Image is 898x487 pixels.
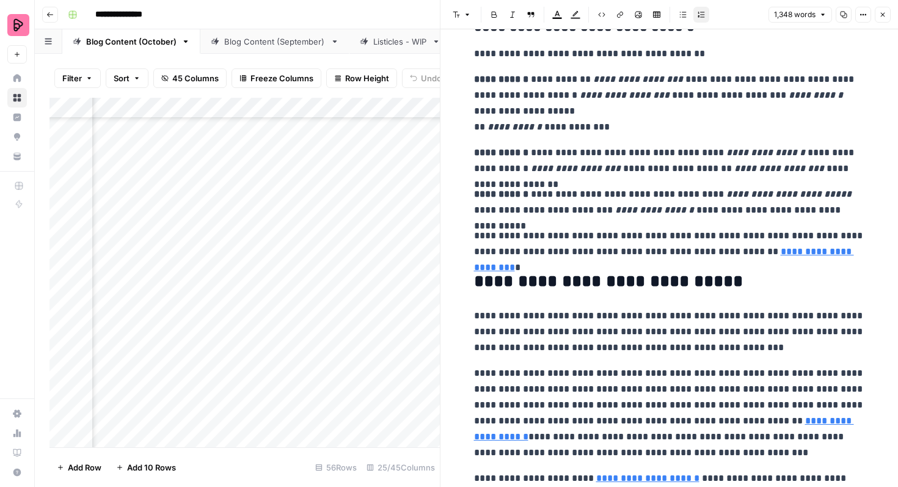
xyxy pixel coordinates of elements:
a: Opportunities [7,127,27,147]
a: Learning Hub [7,443,27,463]
div: 56 Rows [310,458,362,477]
a: Usage [7,423,27,443]
span: Add 10 Rows [127,461,176,474]
div: Blog Content (October) [86,35,177,48]
span: Undo [421,72,442,84]
button: Workspace: Preply [7,10,27,40]
div: Blog Content (September) [224,35,326,48]
a: Home [7,68,27,88]
button: Add 10 Rows [109,458,183,477]
a: Insights [7,108,27,127]
a: Blog Content (September) [200,29,349,54]
span: Sort [114,72,130,84]
button: 45 Columns [153,68,227,88]
div: 25/45 Columns [362,458,440,477]
button: Undo [402,68,450,88]
button: Help + Support [7,463,27,482]
span: Freeze Columns [250,72,313,84]
a: Settings [7,404,27,423]
button: Add Row [49,458,109,477]
button: Row Height [326,68,397,88]
a: Browse [7,88,27,108]
a: Your Data [7,147,27,166]
span: 45 Columns [172,72,219,84]
img: Preply Logo [7,14,29,36]
span: Row Height [345,72,389,84]
span: 1,348 words [774,9,816,20]
span: Add Row [68,461,101,474]
a: Blog Content (October) [62,29,200,54]
a: Listicles - WIP [349,29,451,54]
button: Sort [106,68,148,88]
button: Filter [54,68,101,88]
span: Filter [62,72,82,84]
button: Freeze Columns [232,68,321,88]
button: 1,348 words [768,7,832,23]
div: Listicles - WIP [373,35,427,48]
